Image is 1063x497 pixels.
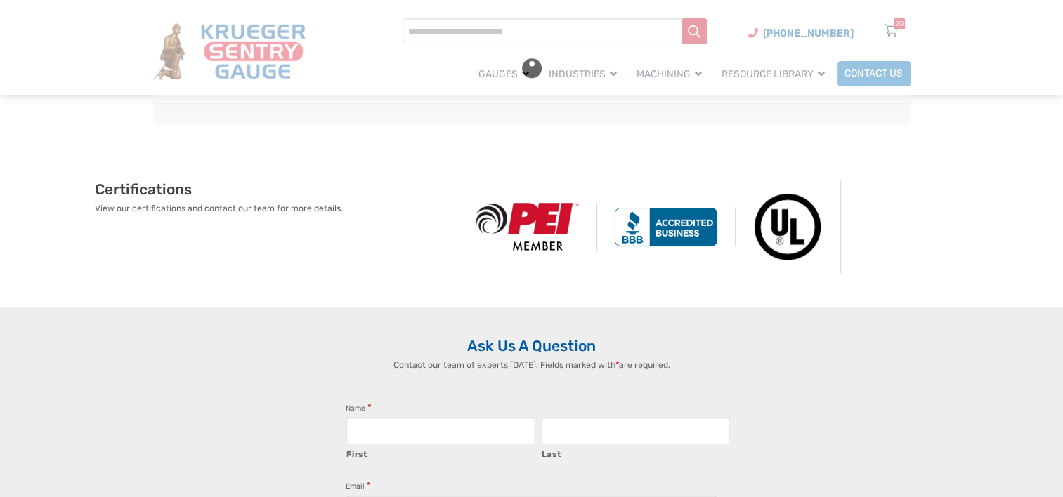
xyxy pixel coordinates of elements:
label: First [346,445,535,460]
h2: Certifications [95,180,459,199]
p: View our certifications and contact our team for more details. [95,202,459,215]
img: Underwriters Laboratories [736,180,841,273]
h2: Ask Us A Question [153,337,911,355]
img: PEI Member [459,203,597,251]
img: BBB [597,207,736,246]
label: Last [541,445,730,460]
legend: Name [346,402,372,415]
label: Email [346,479,371,493]
p: Contact our team of experts [DATE]. Fields marked with are required. [332,359,731,371]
